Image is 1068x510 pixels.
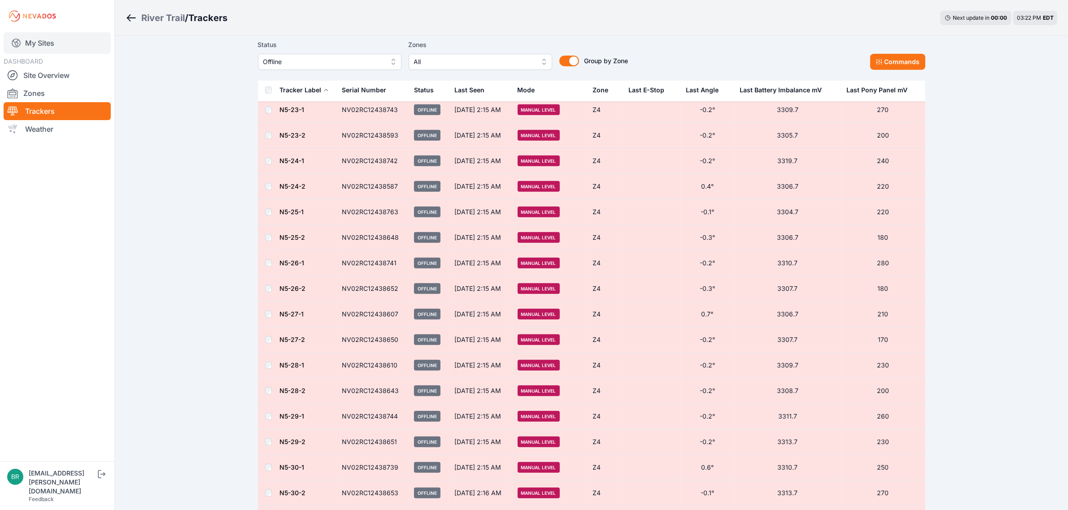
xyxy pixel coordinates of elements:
td: [DATE] 2:15 AM [449,455,512,480]
div: Status [414,86,434,95]
button: Last Angle [686,79,726,101]
a: N5-23-2 [280,131,306,139]
td: Z4 [587,302,623,327]
a: N5-27-2 [280,336,305,343]
a: N5-23-1 [280,106,305,113]
td: Z4 [587,148,623,174]
td: -0.2° [680,148,734,174]
button: Tracker Label [280,79,329,101]
td: NV02RC12438653 [337,480,409,506]
td: NV02RC12438739 [337,455,409,480]
td: NV02RC12438650 [337,327,409,353]
td: [DATE] 2:15 AM [449,302,512,327]
label: Status [258,39,401,50]
td: [DATE] 2:15 AM [449,404,512,429]
button: Last E-Stop [628,79,671,101]
td: Z4 [587,276,623,302]
td: 3304.7 [734,199,841,225]
div: [EMAIL_ADDRESS][PERSON_NAME][DOMAIN_NAME] [29,469,96,496]
a: N5-26-1 [280,259,305,267]
td: -0.1° [680,480,734,506]
td: 3306.7 [734,225,841,251]
label: Zones [409,39,552,50]
td: [DATE] 2:15 AM [449,378,512,404]
div: Zone [593,86,608,95]
td: 210 [841,302,925,327]
td: Z4 [587,174,623,199]
button: Serial Number [342,79,394,101]
td: 270 [841,480,925,506]
td: [DATE] 2:15 AM [449,123,512,148]
span: Manual Level [518,462,560,473]
td: Z4 [587,225,623,251]
td: NV02RC12438610 [337,353,409,378]
td: [DATE] 2:15 AM [449,327,512,353]
td: 0.6° [680,455,734,480]
span: Manual Level [518,181,560,192]
td: 200 [841,378,925,404]
td: NV02RC12438742 [337,148,409,174]
td: [DATE] 2:15 AM [449,353,512,378]
td: 3308.7 [734,378,841,404]
td: [DATE] 2:15 AM [449,225,512,251]
td: 250 [841,455,925,480]
td: 230 [841,429,925,455]
td: [DATE] 2:15 AM [449,148,512,174]
td: 3311.7 [734,404,841,429]
a: Zones [4,84,111,102]
td: [DATE] 2:15 AM [449,199,512,225]
td: NV02RC12438744 [337,404,409,429]
td: Z4 [587,455,623,480]
span: 03:22 PM [1017,14,1041,21]
a: N5-25-2 [280,233,305,241]
span: Manual Level [518,488,560,498]
span: Offline [414,130,440,141]
td: 3310.7 [734,455,841,480]
td: Z4 [587,199,623,225]
div: Mode [518,86,535,95]
span: Manual Level [518,437,560,447]
span: Offline [263,56,384,67]
span: Offline [414,385,440,396]
span: Offline [414,104,440,115]
span: Manual Level [518,283,560,294]
span: Offline [414,258,440,268]
span: Manual Level [518,207,560,217]
img: brayden.sanford@nevados.solar [7,469,23,485]
a: My Sites [4,32,111,54]
td: NV02RC12438652 [337,276,409,302]
td: Z4 [587,429,623,455]
td: NV02RC12438741 [337,251,409,276]
td: -0.2° [680,404,734,429]
td: 0.7° [680,302,734,327]
button: Last Pony Panel mV [846,79,915,101]
td: 280 [841,251,925,276]
button: Zone [593,79,615,101]
td: 180 [841,225,925,251]
a: N5-28-2 [280,387,306,394]
td: [DATE] 2:15 AM [449,174,512,199]
td: -0.2° [680,429,734,455]
a: Site Overview [4,66,111,84]
span: EDT [1043,14,1054,21]
span: Manual Level [518,130,560,141]
td: 270 [841,97,925,123]
div: 00 : 00 [991,14,1007,22]
a: Feedback [29,496,54,502]
td: 200 [841,123,925,148]
td: 230 [841,353,925,378]
td: -0.3° [680,225,734,251]
span: Manual Level [518,156,560,166]
td: Z4 [587,378,623,404]
td: -0.2° [680,378,734,404]
td: [DATE] 2:16 AM [449,480,512,506]
a: N5-28-1 [280,361,305,369]
td: -0.1° [680,199,734,225]
span: Offline [414,411,440,422]
a: River Trail [141,12,185,24]
span: Offline [414,437,440,447]
td: Z4 [587,97,623,123]
td: 3310.7 [734,251,841,276]
td: 3319.7 [734,148,841,174]
span: Manual Level [518,104,560,115]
